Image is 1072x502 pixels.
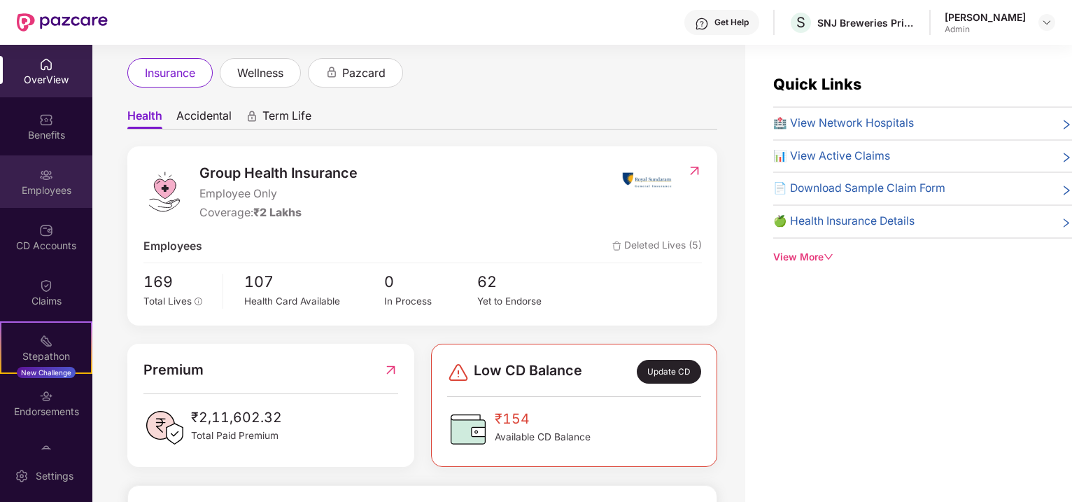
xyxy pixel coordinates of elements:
img: svg+xml;base64,PHN2ZyBpZD0iQ2xhaW0iIHhtbG5zPSJodHRwOi8vd3d3LnczLm9yZy8yMDAwL3N2ZyIgd2lkdGg9IjIwIi... [39,279,53,293]
img: svg+xml;base64,PHN2ZyBpZD0iRW1wbG95ZWVzIiB4bWxucz0iaHR0cDovL3d3dy53My5vcmcvMjAwMC9zdmciIHdpZHRoPS... [39,168,53,182]
div: View More [773,250,1072,265]
span: Employees [143,238,202,256]
div: animation [246,110,258,123]
span: Total Lives [143,295,192,307]
span: 169 [143,270,213,294]
span: 🍏 Health Insurance Details [773,213,915,230]
div: In Process [384,294,477,309]
span: Group Health Insurance [199,162,358,184]
span: 0 [384,270,477,294]
span: pazcard [342,64,386,82]
span: ₹2 Lakhs [253,206,302,219]
span: Premium [143,359,204,381]
div: Settings [31,469,78,483]
span: Deleted Lives (5) [612,238,702,256]
img: RedirectIcon [383,359,398,381]
span: Health [127,109,162,129]
img: svg+xml;base64,PHN2ZyBpZD0iTXlfT3JkZXJzIiBkYXRhLW5hbWU9Ik15IE9yZGVycyIgeG1sbnM9Imh0dHA6Ly93d3cudz... [39,445,53,459]
div: SNJ Breweries Private limited [817,16,915,29]
img: svg+xml;base64,PHN2ZyB4bWxucz0iaHR0cDovL3d3dy53My5vcmcvMjAwMC9zdmciIHdpZHRoPSIyMSIgaGVpZ2h0PSIyMC... [39,334,53,348]
span: Total Paid Premium [191,428,282,444]
img: svg+xml;base64,PHN2ZyBpZD0iQ0RfQWNjb3VudHMiIGRhdGEtbmFtZT0iQ0QgQWNjb3VudHMiIHhtbG5zPSJodHRwOi8vd3... [39,223,53,237]
span: right [1061,151,1072,165]
img: deleteIcon [612,242,621,251]
div: Stepathon [1,349,91,363]
img: CDBalanceIcon [447,408,489,450]
span: 📊 View Active Claims [773,148,890,165]
img: svg+xml;base64,PHN2ZyBpZD0iRW5kb3JzZW1lbnRzIiB4bWxucz0iaHR0cDovL3d3dy53My5vcmcvMjAwMC9zdmciIHdpZH... [39,389,53,403]
span: ₹2,11,602.32 [191,407,282,428]
img: svg+xml;base64,PHN2ZyBpZD0iSG9tZSIgeG1sbnM9Imh0dHA6Ly93d3cudzMub3JnLzIwMDAvc3ZnIiB3aWR0aD0iMjAiIG... [39,57,53,71]
span: ₹154 [495,408,591,430]
img: svg+xml;base64,PHN2ZyBpZD0iSGVscC0zMngzMiIgeG1sbnM9Imh0dHA6Ly93d3cudzMub3JnLzIwMDAvc3ZnIiB3aWR0aD... [695,17,709,31]
div: animation [325,66,338,78]
span: 62 [477,270,570,294]
span: wellness [237,64,283,82]
div: Update CD [637,360,701,384]
div: Health Card Available [244,294,384,309]
img: PaidPremiumIcon [143,407,185,449]
img: svg+xml;base64,PHN2ZyBpZD0iQmVuZWZpdHMiIHhtbG5zPSJodHRwOi8vd3d3LnczLm9yZy8yMDAwL3N2ZyIgd2lkdGg9Ij... [39,113,53,127]
span: info-circle [195,298,203,306]
div: Coverage: [199,204,358,222]
span: Term Life [262,109,311,129]
span: right [1061,216,1072,230]
img: svg+xml;base64,PHN2ZyBpZD0iRHJvcGRvd24tMzJ4MzIiIHhtbG5zPSJodHRwOi8vd3d3LnczLm9yZy8yMDAwL3N2ZyIgd2... [1041,17,1052,28]
span: Quick Links [773,75,861,93]
img: logo [143,171,185,213]
span: right [1061,183,1072,197]
span: Accidental [176,109,232,129]
span: Available CD Balance [495,430,591,445]
img: insurerIcon [621,162,673,197]
img: svg+xml;base64,PHN2ZyBpZD0iRGFuZ2VyLTMyeDMyIiB4bWxucz0iaHR0cDovL3d3dy53My5vcmcvMjAwMC9zdmciIHdpZH... [447,361,470,384]
span: insurance [145,64,195,82]
img: New Pazcare Logo [17,13,108,32]
span: 107 [244,270,384,294]
img: svg+xml;base64,PHN2ZyBpZD0iU2V0dGluZy0yMHgyMCIgeG1sbnM9Imh0dHA6Ly93d3cudzMub3JnLzIwMDAvc3ZnIiB3aW... [15,469,29,483]
div: Admin [945,24,1026,35]
span: S [796,14,805,31]
div: Yet to Endorse [477,294,570,309]
img: RedirectIcon [687,164,702,178]
div: [PERSON_NAME] [945,11,1026,24]
div: New Challenge [17,367,76,378]
span: 🏥 View Network Hospitals [773,115,914,132]
span: Employee Only [199,186,358,203]
span: right [1061,118,1072,132]
span: down [824,252,833,262]
div: Get Help [714,17,749,28]
span: Low CD Balance [474,360,582,384]
span: 📄 Download Sample Claim Form [773,180,945,197]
